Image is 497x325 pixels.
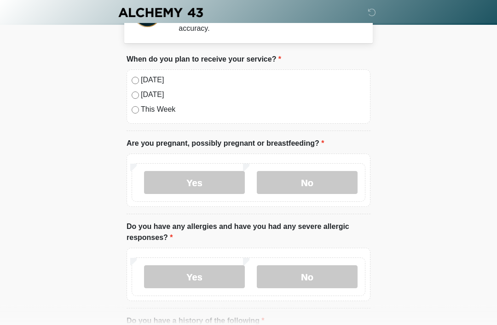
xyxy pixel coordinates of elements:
[141,104,365,115] label: This Week
[117,7,204,18] img: Alchemy 43 Logo
[127,222,370,244] label: Do you have any allergies and have you had any severe allergic responses?
[127,138,324,149] label: Are you pregnant, possibly pregnant or breastfeeding?
[132,77,139,85] input: [DATE]
[127,54,281,65] label: When do you plan to receive your service?
[132,92,139,99] input: [DATE]
[257,171,358,194] label: No
[257,266,358,289] label: No
[141,90,365,101] label: [DATE]
[144,171,245,194] label: Yes
[132,107,139,114] input: This Week
[141,75,365,86] label: [DATE]
[144,266,245,289] label: Yes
